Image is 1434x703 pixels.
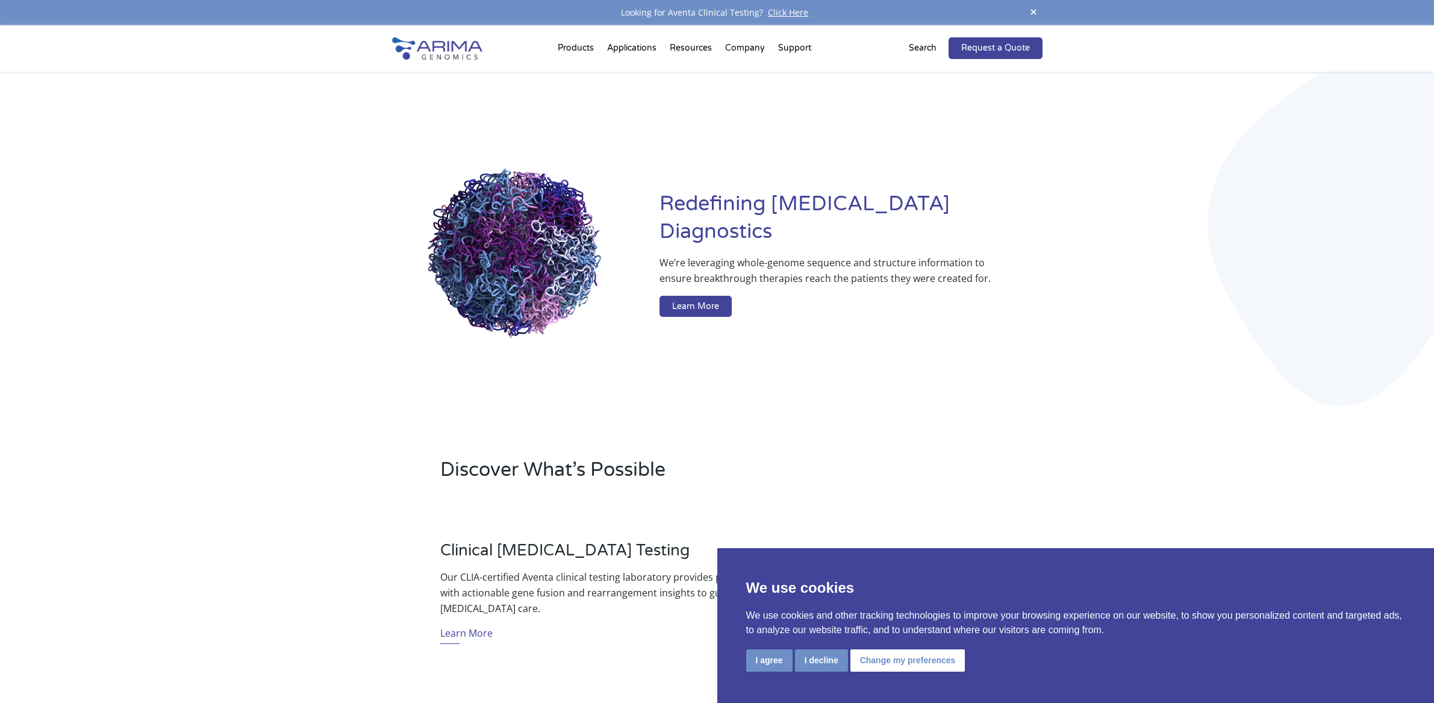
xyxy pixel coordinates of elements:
p: We use cookies [746,577,1406,599]
a: Learn More [440,625,493,644]
img: Arima-Genomics-logo [392,37,482,60]
h1: Redefining [MEDICAL_DATA] Diagnostics [659,190,1042,255]
h3: Clinical [MEDICAL_DATA] Testing [440,541,768,569]
p: Search [909,40,937,56]
a: Request a Quote [949,37,1043,59]
h2: Discover What’s Possible [440,457,871,493]
a: Click Here [763,7,813,18]
p: We use cookies and other tracking technologies to improve your browsing experience on our website... [746,608,1406,637]
p: We’re leveraging whole-genome sequence and structure information to ensure breakthrough therapies... [659,255,994,296]
button: I decline [795,649,848,672]
a: Learn More [659,296,732,317]
p: Our CLIA-certified Aventa clinical testing laboratory provides physicians with actionable gene fu... [440,569,768,616]
button: Change my preferences [850,649,965,672]
button: I agree [746,649,793,672]
div: Looking for Aventa Clinical Testing? [392,5,1043,20]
